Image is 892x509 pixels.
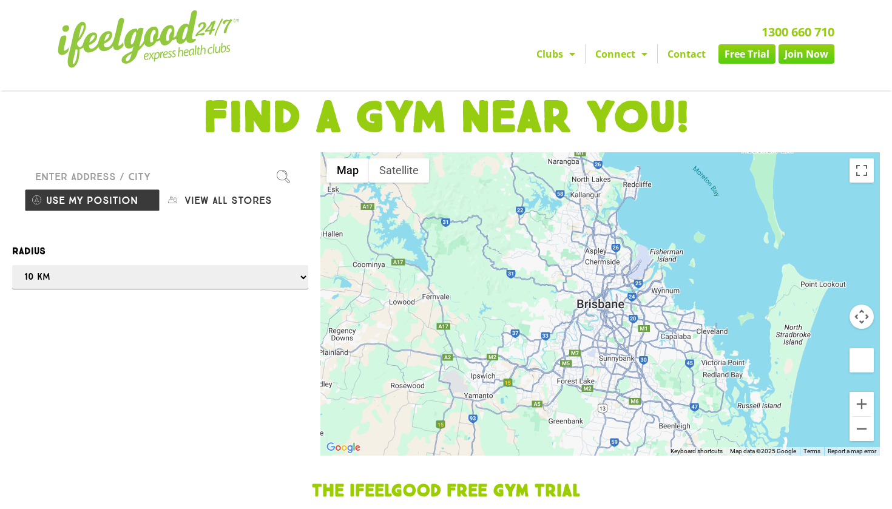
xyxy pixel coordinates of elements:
[323,440,363,456] a: Click to see this area on Google Maps
[12,243,308,259] label: Radius
[850,417,874,441] button: Zoom out
[850,392,874,416] button: Zoom in
[850,348,874,372] button: Drag Pegman onto the map to open Street View
[24,189,160,212] button: Use my position
[762,24,834,40] a: 1300 660 710
[277,170,290,183] img: search.svg
[6,96,886,140] h1: FIND A GYM NEAR YOU!
[671,447,723,456] button: Keyboard shortcuts
[334,44,834,64] nav: Menu
[730,448,796,454] span: Map data ©2025 Google
[326,158,369,183] button: Show street map
[779,44,834,64] a: Join Now
[828,448,876,454] a: Report a map error
[179,483,713,500] h1: The IfeelGood Free Gym Trial
[369,158,429,183] button: Show satellite imagery
[323,440,363,456] img: Google
[527,44,585,64] a: Clubs
[658,44,715,64] a: Contact
[586,44,657,64] a: Connect
[850,158,874,183] button: Toggle fullscreen view
[803,448,820,454] a: Terms (opens in new tab)
[850,305,874,329] button: Map camera controls
[160,189,296,212] button: View all stores
[718,44,775,64] a: Free Trial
